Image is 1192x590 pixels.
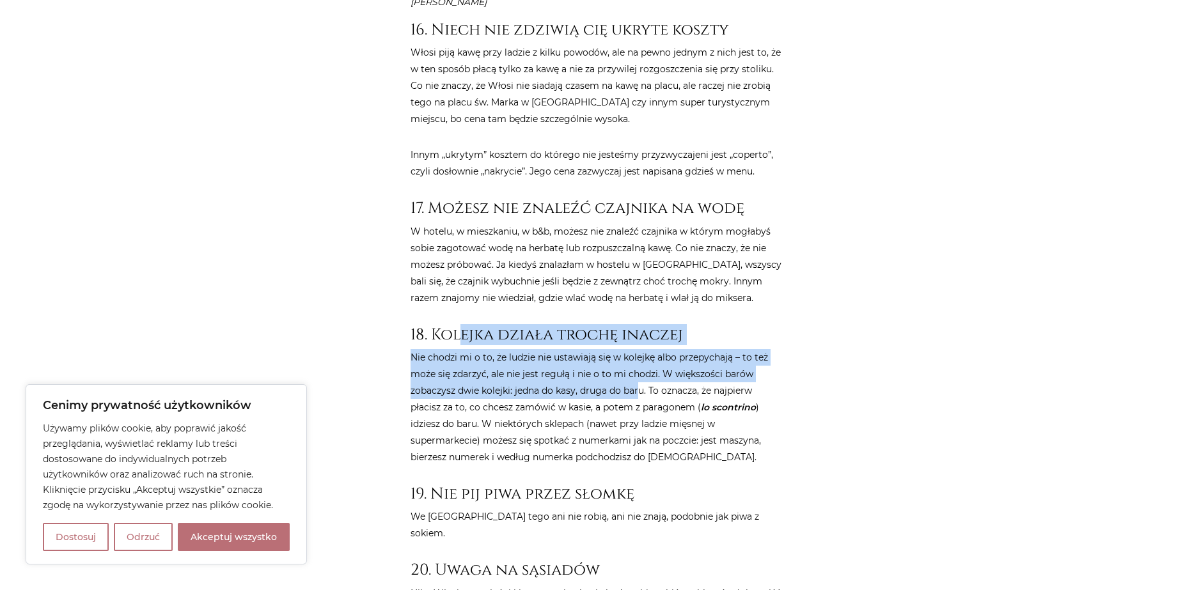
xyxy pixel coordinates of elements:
h3: 19. Nie pij piwa przez słomkę [411,485,781,503]
p: W hotelu, w mieszkaniu, w b&b, możesz nie znaleźć czajnika w którym mogłabyś sobie zagotować wodę... [411,223,781,306]
p: Używamy plików cookie, aby poprawić jakość przeglądania, wyświetlać reklamy lub treści dostosowan... [43,421,290,513]
p: Nie chodzi mi o to, że ludzie nie ustawiają się w kolejkę albo przepychają – to też może się zdar... [411,349,781,465]
p: Włosi piją kawę przy ladzie z kilku powodów, ale na pewno jednym z nich jest to, że w ten sposób ... [411,44,781,127]
p: We [GEOGRAPHIC_DATA] tego ani nie robią, ani nie znają, podobnie jak piwa z sokiem. [411,508,781,541]
h3: 17. Możesz nie znaleźć czajnika na wodę [411,199,781,217]
h3: 20. Uwaga na sąsiadów [411,561,781,579]
p: Innym „ukrytym” kosztem do którego nie jesteśmy przyzwyczajeni jest „coperto”, czyli dosłownie „n... [411,146,781,180]
p: Cenimy prywatność użytkowników [43,398,290,413]
h3: 16. Niech nie zdziwią cię ukryte koszty [411,20,781,39]
button: Akceptuj wszystko [178,523,290,551]
button: Odrzuć [114,523,173,551]
h3: 18. Kolejka działa trochę inaczej [411,325,781,344]
em: lo scontrino [701,401,756,413]
button: Dostosuj [43,523,109,551]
